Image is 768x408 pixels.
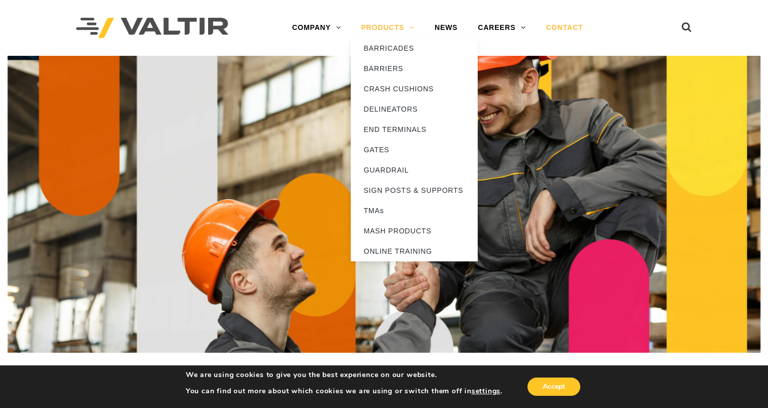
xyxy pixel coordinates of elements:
[282,18,351,38] a: COMPANY
[186,370,503,380] p: We are using cookies to give you the best experience on our website.
[351,79,478,99] a: CRASH CUSHIONS
[8,56,760,353] img: Contact_1
[351,58,478,79] a: BARRIERS
[472,387,500,396] button: settings
[351,221,478,241] a: MASH PRODUCTS
[536,18,593,38] a: CONTACT
[186,387,503,396] p: You can find out more about which cookies we are using or switch them off in .
[351,180,478,200] a: SIGN POSTS & SUPPORTS
[351,140,478,160] a: GATES
[351,99,478,119] a: DELINEATORS
[424,18,468,38] a: NEWS
[351,18,424,38] a: PRODUCTS
[351,241,478,261] a: ONLINE TRAINING
[468,18,536,38] a: CAREERS
[527,378,580,396] button: Accept
[351,119,478,140] a: END TERMINALS
[351,38,478,58] a: BARRICADES
[76,18,228,39] img: Valtir
[351,200,478,221] a: TMAs
[351,160,478,180] a: GUARDRAIL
